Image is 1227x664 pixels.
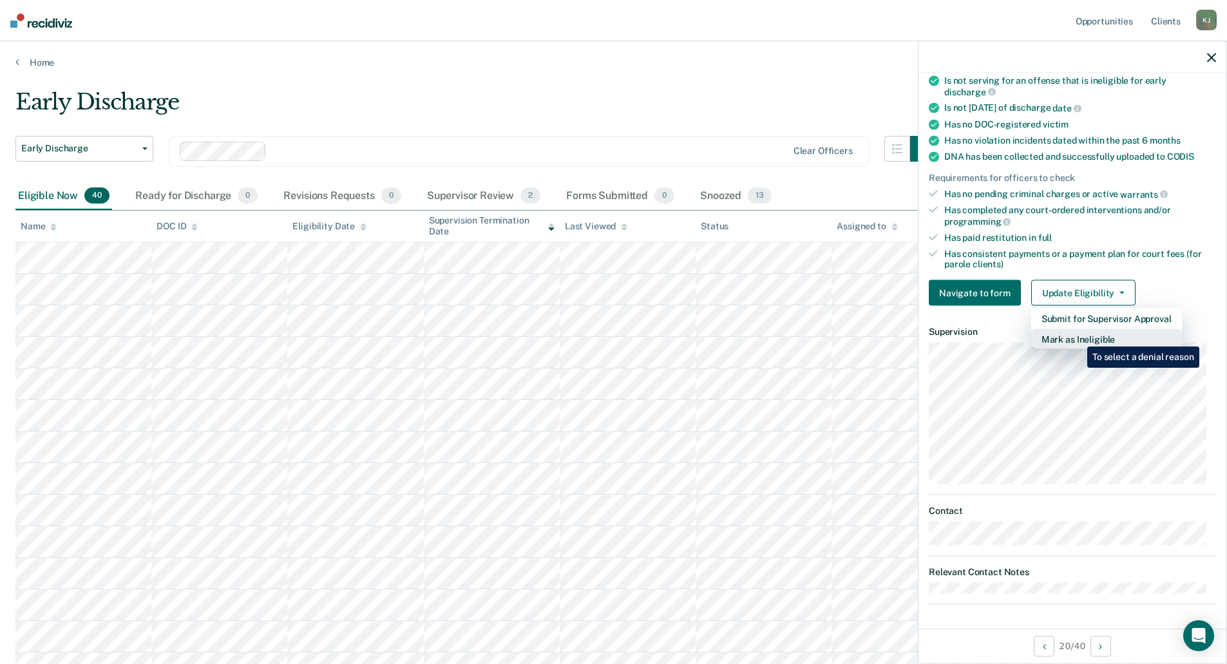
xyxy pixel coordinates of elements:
[424,182,544,211] div: Supervisor Review
[794,146,853,157] div: Clear officers
[654,187,674,204] span: 0
[1031,329,1182,350] button: Mark as Ineligible
[929,280,1021,306] button: Navigate to form
[1120,189,1168,199] span: warrants
[15,182,112,211] div: Eligible Now
[944,86,996,97] span: discharge
[944,216,1011,227] span: programming
[1183,620,1214,651] div: Open Intercom Messenger
[929,567,1216,578] dt: Relevant Contact Notes
[929,327,1216,337] dt: Supervision
[292,221,366,232] div: Eligibility Date
[1196,10,1217,30] div: K J
[929,280,1026,306] a: Navigate to form link
[238,187,258,204] span: 0
[520,187,540,204] span: 2
[565,221,627,232] div: Last Viewed
[15,57,1212,68] a: Home
[918,629,1226,663] div: 20 / 40
[944,75,1216,97] div: Is not serving for an offense that is ineligible for early
[21,143,137,154] span: Early Discharge
[1052,103,1081,113] span: date
[429,215,555,237] div: Supervision Termination Date
[944,188,1216,200] div: Has no pending criminal charges or active
[748,187,772,204] span: 13
[929,173,1216,184] div: Requirements for officers to check
[133,182,260,211] div: Ready for Discharge
[381,187,401,204] span: 0
[84,187,109,204] span: 40
[281,182,403,211] div: Revisions Requests
[1167,151,1194,162] span: CODIS
[1034,636,1054,656] button: Previous Opportunity
[1038,232,1052,242] span: full
[21,221,57,232] div: Name
[1090,636,1111,656] button: Next Opportunity
[944,248,1216,270] div: Has consistent payments or a payment plan for court fees (for parole
[701,221,728,232] div: Status
[1031,308,1182,329] button: Submit for Supervisor Approval
[944,232,1216,243] div: Has paid restitution in
[157,221,198,232] div: DOC ID
[698,182,774,211] div: Snoozed
[944,102,1216,114] div: Is not [DATE] of discharge
[1043,119,1069,129] span: victim
[15,89,936,126] div: Early Discharge
[944,151,1216,162] div: DNA has been collected and successfully uploaded to
[944,119,1216,130] div: Has no DOC-registered
[944,135,1216,146] div: Has no violation incidents dated within the past 6
[837,221,897,232] div: Assigned to
[1031,280,1136,306] button: Update Eligibility
[973,259,1003,269] span: clients)
[929,505,1216,516] dt: Contact
[10,14,72,28] img: Recidiviz
[564,182,677,211] div: Forms Submitted
[1150,135,1181,146] span: months
[944,205,1216,227] div: Has completed any court-ordered interventions and/or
